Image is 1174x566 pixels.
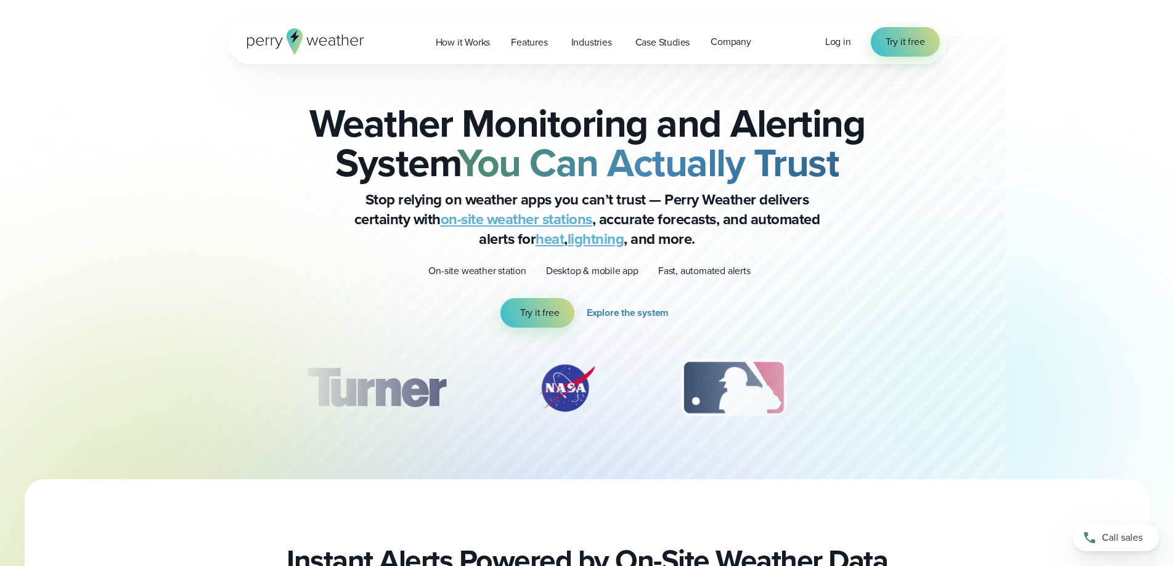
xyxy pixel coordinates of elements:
div: 3 of 12 [669,357,799,419]
div: slideshow [289,357,886,425]
img: NASA.svg [523,357,609,419]
span: Company [711,34,751,49]
h2: Weather Monitoring and Alerting System [289,103,886,182]
div: 2 of 12 [523,357,609,419]
span: Try it free [520,305,560,320]
span: Case Studies [635,35,690,50]
a: lightning [568,228,624,250]
a: Try it free [871,27,940,57]
span: Call sales [1102,530,1143,545]
p: On-site weather station [428,264,526,278]
span: Explore the system [587,305,669,320]
a: heat [536,228,564,250]
div: 4 of 12 [858,357,956,419]
a: Call sales [1073,524,1159,551]
a: Try it free [500,298,574,328]
div: 1 of 12 [288,357,463,419]
a: Explore the system [587,298,674,328]
p: Fast, automated alerts [658,264,751,278]
span: Try it free [886,34,925,49]
p: Stop relying on weather apps you can’t trust — Perry Weather delivers certainty with , accurate f... [341,190,834,249]
span: Features [511,35,547,50]
a: Log in [825,34,851,49]
strong: You Can Actually Trust [457,134,839,192]
span: How it Works [436,35,491,50]
span: Industries [571,35,612,50]
a: How it Works [425,30,501,55]
p: Desktop & mobile app [546,264,638,278]
img: MLB.svg [669,357,799,419]
a: Case Studies [625,30,701,55]
img: Turner-Construction_1.svg [288,357,463,419]
img: PGA.svg [858,357,956,419]
a: on-site weather stations [441,208,592,230]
